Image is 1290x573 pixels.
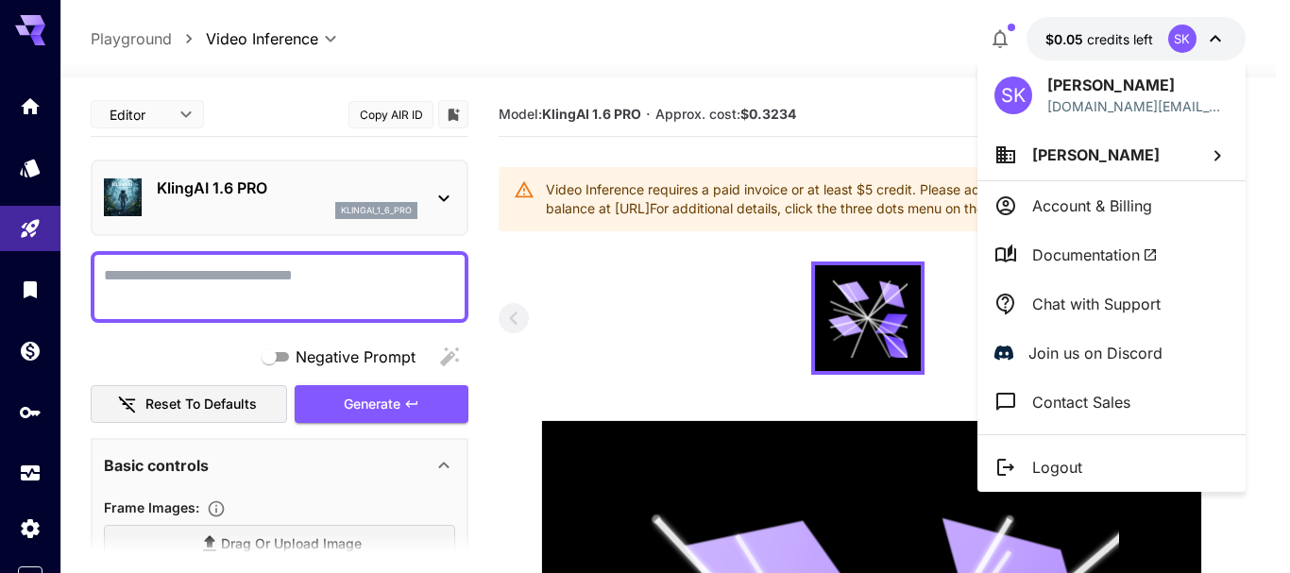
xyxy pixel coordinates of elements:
span: Documentation [1032,244,1158,266]
p: [DOMAIN_NAME][EMAIL_ADDRESS][DOMAIN_NAME] [1047,96,1229,116]
button: [PERSON_NAME] [977,129,1246,180]
p: Account & Billing [1032,194,1152,217]
div: SK [994,76,1032,114]
p: Logout [1032,456,1082,479]
p: Contact Sales [1032,391,1130,413]
span: [PERSON_NAME] [1032,145,1160,164]
p: Chat with Support [1032,293,1161,315]
p: [PERSON_NAME] [1047,74,1229,96]
p: Join us on Discord [1028,342,1163,364]
div: darazfood.pk@gmail.com [1047,96,1229,116]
